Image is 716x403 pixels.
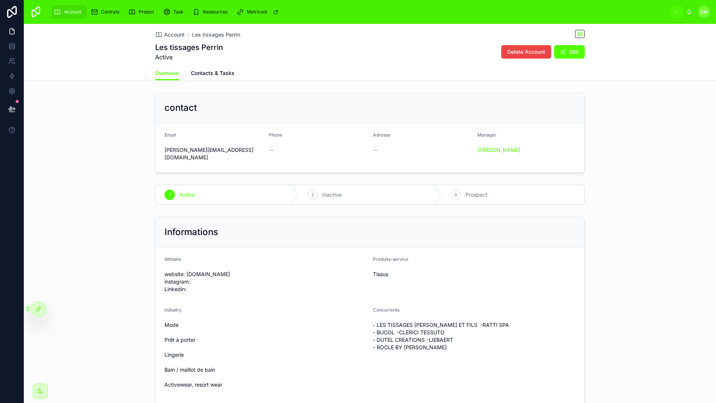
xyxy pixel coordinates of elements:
[465,191,487,199] span: Prospect
[454,192,457,198] span: 3
[164,226,218,238] h2: Informations
[164,271,367,293] span: website: [DOMAIN_NAME] instagram: Linkedin:
[126,5,159,19] a: Project
[311,192,314,198] span: 2
[155,66,179,81] a: Overview
[155,31,185,38] a: Account
[169,192,171,198] span: 1
[373,271,575,278] span: Tissus
[164,146,263,161] span: [PERSON_NAME][EMAIL_ADDRESS][DOMAIN_NAME]
[101,9,119,15] span: Contrats
[700,9,708,15] span: AM
[48,4,670,20] div: scrollable content
[554,45,585,59] button: Edit
[477,146,520,154] a: [PERSON_NAME]
[203,9,227,15] span: Ressources
[155,69,179,77] span: Overview
[322,191,342,199] span: Inactive
[139,9,154,15] span: Project
[64,9,82,15] span: Account
[501,45,551,59] button: Delete Account
[247,9,267,15] span: Metricool
[373,307,399,313] span: Concurrents
[234,5,282,19] a: Metricool
[373,132,390,138] span: Adresse
[507,48,545,56] span: Delete Account
[269,132,282,138] span: Phone
[179,191,195,199] span: Active
[155,42,223,53] h1: Les tissages Perrin
[373,146,377,154] span: --
[164,31,185,38] span: Account
[190,5,233,19] a: Ressources
[192,31,240,38] a: Les tissages Perrin
[30,6,42,18] img: App logo
[161,5,189,19] a: Task
[164,132,176,138] span: Email
[173,9,183,15] span: Task
[164,321,367,388] span: Mode Prêt à porter Lingerie Bain / maillot de bain Activewear, resort wear
[88,5,125,19] a: Contrats
[191,66,235,81] a: Contacts & Tasks
[269,146,273,154] span: --
[164,307,182,313] span: Industry
[373,321,575,351] span: - LES TISSAGES [PERSON_NAME] ET FILS -RATTI SPA - BUCOL -CLERICI TESSUTO - DUTEL CREATIONS -LIEBA...
[164,256,181,262] span: Website
[477,132,496,138] span: Manager
[191,69,235,77] span: Contacts & Tasks
[155,53,223,62] span: Active
[373,256,408,262] span: Produits-service
[164,102,197,114] h2: contact
[51,5,87,19] a: Account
